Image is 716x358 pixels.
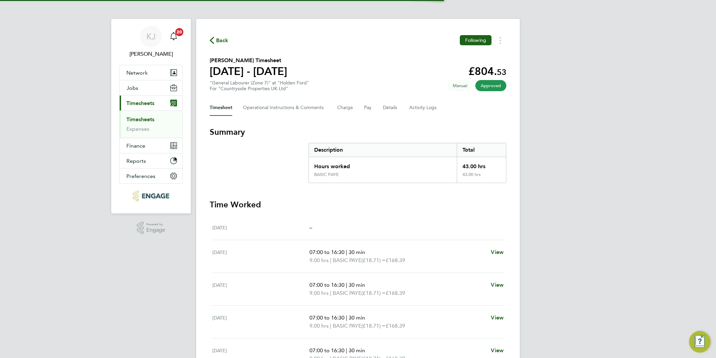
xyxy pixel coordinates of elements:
[491,347,504,355] a: View
[210,86,309,92] div: For "Countryside Properties UK Ltd"
[309,323,329,329] span: 9.00 hrs
[309,314,345,321] span: 07:00 to 16:30
[491,248,504,256] a: View
[210,65,287,78] h1: [DATE] - [DATE]
[126,116,154,123] a: Timesheets
[126,143,145,149] span: Finance
[210,100,232,116] button: Timesheet
[491,314,504,322] a: View
[457,143,506,157] div: Total
[346,314,347,321] span: |
[349,249,365,255] span: 30 min
[120,96,182,110] button: Timesheets
[349,347,365,354] span: 30 min
[119,50,183,58] span: Kirsty Jones
[308,143,506,183] div: Summary
[167,26,180,47] a: 20
[120,65,182,80] button: Network
[126,158,146,164] span: Reports
[309,157,457,172] div: Hours worked
[126,126,149,132] a: Expenses
[361,323,386,329] span: (£18.71) =
[346,249,347,255] span: |
[126,100,154,106] span: Timesheets
[309,143,457,157] div: Description
[491,282,504,288] span: View
[457,157,506,172] div: 43.00 hrs
[457,172,506,183] div: 43.00 hrs
[491,347,504,354] span: View
[111,19,191,213] nav: Main navigation
[330,290,331,296] span: |
[309,282,345,288] span: 07:00 to 16:30
[409,100,438,116] button: Activity Logs
[383,100,398,116] button: Details
[175,28,183,36] span: 20
[309,290,329,296] span: 9.00 hrs
[497,67,506,77] span: 53
[346,282,347,288] span: |
[333,289,361,297] span: BASIC PAYE
[494,35,506,46] button: Timesheets Menu
[333,256,361,264] span: BASIC PAYE
[126,70,148,76] span: Network
[465,37,486,43] span: Following
[330,323,331,329] span: |
[349,282,365,288] span: 30 min
[212,314,309,330] div: [DATE]
[460,35,491,45] button: Following
[212,248,309,264] div: [DATE]
[126,85,138,91] span: Jobs
[314,172,339,177] div: BASIC PAYE
[243,100,326,116] button: Operational Instructions & Comments
[337,100,353,116] button: Charge
[491,249,504,255] span: View
[120,153,182,168] button: Reports
[210,80,309,92] div: "General Labourer (Zone 7)" at "Holden Ford"
[210,127,506,137] h3: Summary
[309,347,345,354] span: 07:00 to 16:30
[216,36,229,45] span: Back
[386,257,405,263] span: £168.39
[309,249,345,255] span: 07:00 to 16:30
[491,281,504,289] a: View
[126,173,155,179] span: Preferences
[120,169,182,183] button: Preferences
[361,257,386,263] span: (£18.71) =
[364,100,372,116] button: Pay
[475,80,506,91] span: This timesheet has been approved.
[137,222,166,234] a: Powered byEngage
[210,36,229,45] button: Back
[468,65,506,78] app-decimal: £804.
[689,331,711,353] button: Engage Resource Center
[447,80,473,91] span: This timesheet was manually created.
[210,56,287,65] h2: [PERSON_NAME] Timesheet
[330,257,331,263] span: |
[212,281,309,297] div: [DATE]
[146,222,165,227] span: Powered by
[491,314,504,321] span: View
[333,322,361,330] span: BASIC PAYE
[309,224,312,231] span: –
[386,290,405,296] span: £168.39
[119,190,183,201] a: Go to home page
[386,323,405,329] span: £168.39
[119,26,183,58] a: KJ[PERSON_NAME]
[146,227,165,233] span: Engage
[361,290,386,296] span: (£18.71) =
[349,314,365,321] span: 30 min
[309,257,329,263] span: 9.00 hrs
[212,224,309,232] div: [DATE]
[120,138,182,153] button: Finance
[146,32,156,41] span: KJ
[133,190,169,201] img: northbuildrecruit-logo-retina.png
[120,110,182,138] div: Timesheets
[210,199,506,210] h3: Time Worked
[120,80,182,95] button: Jobs
[346,347,347,354] span: |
